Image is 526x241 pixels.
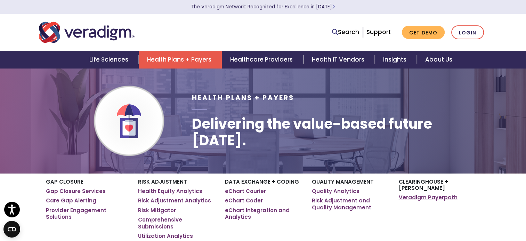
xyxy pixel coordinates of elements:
[46,207,128,220] a: Provider Engagement Solutions
[192,93,294,103] span: Health Plans + Payers
[399,194,458,201] a: Veradigm Payerpath
[139,51,222,69] a: Health Plans + Payers
[225,197,263,204] a: eChart Coder
[222,51,303,69] a: Healthcare Providers
[46,188,106,195] a: Gap Closure Services
[138,233,193,240] a: Utilization Analytics
[366,28,391,36] a: Support
[451,25,484,40] a: Login
[225,188,266,195] a: eChart Courier
[81,51,139,69] a: Life Sciences
[46,197,96,204] a: Care Gap Alerting
[332,3,335,10] span: Learn More
[138,207,176,214] a: Risk Mitigator
[312,197,388,211] a: Risk Adjustment and Quality Management
[192,115,487,149] h1: Delivering the value-based future [DATE].
[3,221,20,238] button: Open CMP widget
[375,51,417,69] a: Insights
[417,51,461,69] a: About Us
[491,206,518,233] iframe: Drift Chat Widget
[138,216,215,230] a: Comprehensive Submissions
[402,26,445,39] a: Get Demo
[332,27,359,37] a: Search
[312,188,359,195] a: Quality Analytics
[138,197,211,204] a: Risk Adjustment Analytics
[304,51,375,69] a: Health IT Vendors
[138,188,202,195] a: Health Equity Analytics
[39,21,135,44] img: Veradigm logo
[225,207,301,220] a: eChart Integration and Analytics
[191,3,335,10] a: The Veradigm Network: Recognized for Excellence in [DATE]Learn More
